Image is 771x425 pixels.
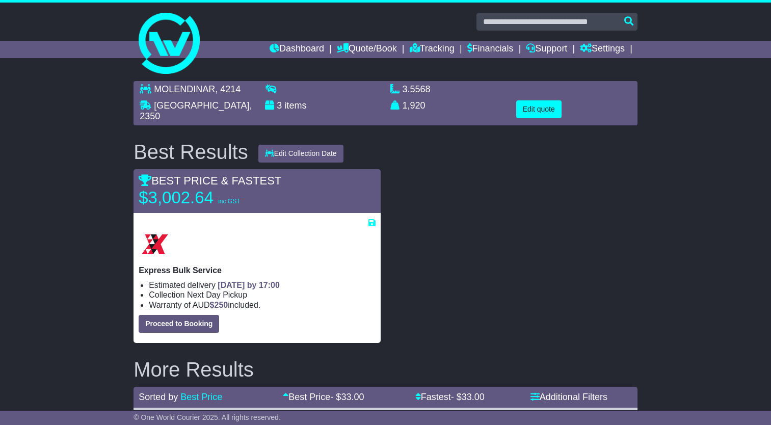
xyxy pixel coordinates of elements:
div: Best Results [128,141,253,163]
a: Tracking [410,41,455,58]
span: Sorted by [139,392,178,402]
span: © One World Courier 2025. All rights reserved. [134,413,281,421]
button: Edit quote [516,100,562,118]
button: Edit Collection Date [258,145,343,163]
span: 250 [215,301,228,309]
h2: More Results [134,358,637,381]
p: $3,002.64 [139,188,266,208]
span: [GEOGRAPHIC_DATA] [154,100,249,111]
span: $ [210,301,228,309]
a: Quote/Book [337,41,397,58]
span: 33.00 [462,392,485,402]
li: Estimated delivery [149,280,375,290]
a: Fastest- $33.00 [415,392,485,402]
a: Support [526,41,567,58]
p: Express Bulk Service [139,265,375,275]
span: 3 [277,100,282,111]
a: Financials [467,41,514,58]
span: 3.5568 [403,84,431,94]
span: items [284,100,306,111]
button: Proceed to Booking [139,315,219,333]
span: BEST PRICE & FASTEST [139,174,281,187]
a: Additional Filters [530,392,607,402]
span: Next Day Pickup [187,290,247,299]
span: 1,920 [403,100,426,111]
span: - $ [330,392,364,402]
a: Settings [580,41,625,58]
span: 33.00 [341,392,364,402]
span: - $ [451,392,485,402]
a: Best Price- $33.00 [283,392,364,402]
span: , 4214 [215,84,241,94]
li: Collection [149,290,375,300]
span: MOLENDINAR [154,84,215,94]
img: Border Express: Express Bulk Service [139,228,171,260]
a: Best Price [180,392,222,402]
li: Warranty of AUD included. [149,300,375,310]
span: , 2350 [140,100,252,122]
span: inc GST [218,198,240,205]
a: Dashboard [270,41,324,58]
span: [DATE] by 17:00 [218,281,280,289]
